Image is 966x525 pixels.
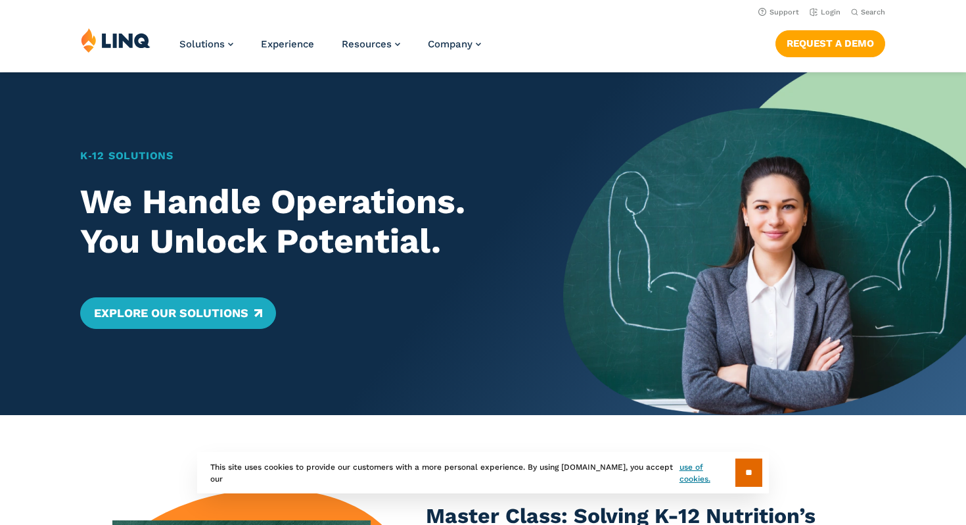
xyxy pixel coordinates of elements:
span: Solutions [179,38,225,50]
a: Support [758,8,799,16]
a: Explore Our Solutions [80,297,275,329]
nav: Button Navigation [775,28,885,57]
a: Login [810,8,840,16]
img: Home Banner [563,72,966,415]
span: Resources [342,38,392,50]
button: Open Search Bar [851,7,885,17]
img: LINQ | K‑12 Software [81,28,150,53]
a: Company [428,38,481,50]
h1: K‑12 Solutions [80,148,524,164]
a: Resources [342,38,400,50]
a: Request a Demo [775,30,885,57]
span: Search [861,8,885,16]
nav: Primary Navigation [179,28,481,71]
a: Solutions [179,38,233,50]
a: Experience [261,38,314,50]
a: use of cookies. [679,461,735,485]
h2: We Handle Operations. You Unlock Potential. [80,182,524,261]
span: Company [428,38,472,50]
div: This site uses cookies to provide our customers with a more personal experience. By using [DOMAIN... [197,452,769,493]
